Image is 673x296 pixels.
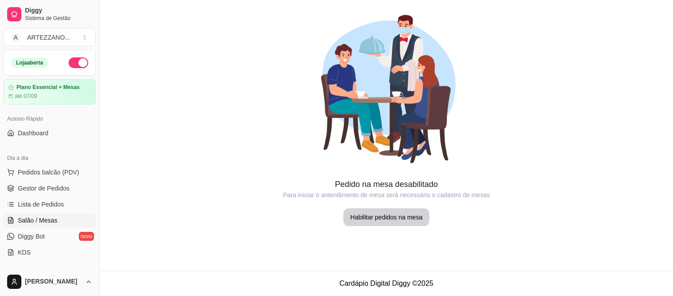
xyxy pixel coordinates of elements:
[25,278,82,286] span: [PERSON_NAME]
[69,57,88,68] button: Alterar Status
[27,33,70,42] div: ARTEZZANO ...
[15,93,37,100] article: até 07/09
[18,184,69,193] span: Gestor de Pedidos
[18,200,64,209] span: Lista de Pedidos
[4,4,96,25] a: DiggySistema de Gestão
[4,126,96,140] a: Dashboard
[25,15,92,22] span: Sistema de Gestão
[4,213,96,227] a: Salão / Mesas
[18,232,45,241] span: Diggy Bot
[11,33,20,42] span: A
[18,168,79,177] span: Pedidos balcão (PDV)
[4,28,96,46] button: Select a team
[11,58,48,68] div: Loja aberta
[343,208,430,226] button: Habilitar pedidos na mesa
[100,191,673,199] article: Para iniciar o antendimento de mesa será necessário o cadastro de mesas
[4,229,96,243] a: Diggy Botnovo
[18,248,31,257] span: KDS
[18,216,57,225] span: Salão / Mesas
[25,7,92,15] span: Diggy
[4,79,96,105] a: Plano Essencial + Mesasaté 07/09
[18,129,49,138] span: Dashboard
[4,197,96,211] a: Lista de Pedidos
[4,181,96,195] a: Gestor de Pedidos
[4,151,96,165] div: Dia a dia
[100,178,673,191] article: Pedido na mesa desabilitado
[4,112,96,126] div: Acesso Rápido
[16,84,80,91] article: Plano Essencial + Mesas
[100,271,673,296] footer: Cardápio Digital Diggy © 2025
[4,271,96,292] button: [PERSON_NAME]
[4,165,96,179] button: Pedidos balcão (PDV)
[4,245,96,260] a: KDS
